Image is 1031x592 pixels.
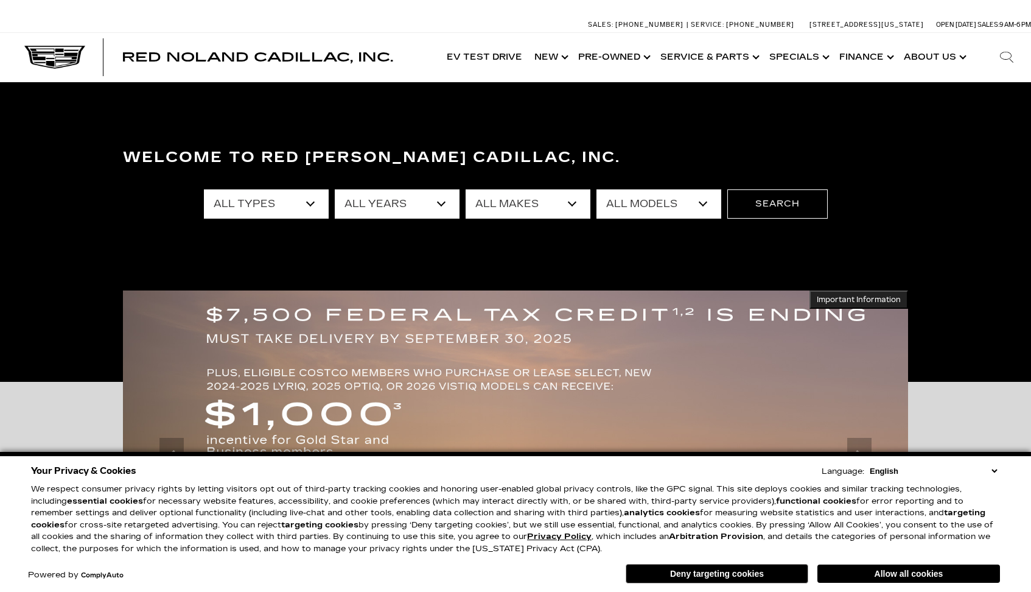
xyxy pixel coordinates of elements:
[28,571,124,579] div: Powered by
[727,189,828,219] button: Search
[281,520,358,530] strong: targeting cookies
[572,33,654,82] a: Pre-Owned
[691,21,724,29] span: Service:
[67,496,143,506] strong: essential cookies
[81,572,124,579] a: ComplyAuto
[833,33,898,82] a: Finance
[809,291,908,309] button: Important Information
[999,21,1031,29] span: 9 AM-6 PM
[726,21,794,29] span: [PHONE_NUMBER]
[596,189,721,219] select: Filter by model
[624,508,700,518] strong: analytics cookies
[588,21,687,28] a: Sales: [PHONE_NUMBER]
[24,46,85,69] img: Cadillac Dark Logo with Cadillac White Text
[123,146,908,170] h3: Welcome to Red [PERSON_NAME] Cadillac, Inc.
[31,484,1000,555] p: We respect consumer privacy rights by letting visitors opt out of third-party tracking cookies an...
[335,189,460,219] select: Filter by year
[809,21,924,29] a: [STREET_ADDRESS][US_STATE]
[977,21,999,29] span: Sales:
[669,532,763,541] strong: Arbitration Provision
[466,189,590,219] select: Filter by make
[654,33,763,82] a: Service & Parts
[527,532,592,541] a: Privacy Policy
[615,21,683,29] span: [PHONE_NUMBER]
[687,21,797,28] a: Service: [PHONE_NUMBER]
[31,462,136,479] span: Your Privacy & Cookies
[626,564,808,583] button: Deny targeting cookies
[122,51,393,63] a: Red Noland Cadillac, Inc.
[204,189,329,219] select: Filter by type
[122,50,393,65] span: Red Noland Cadillac, Inc.
[847,438,872,474] div: Next
[159,438,184,474] div: Previous
[776,496,856,506] strong: functional cookies
[588,21,613,29] span: Sales:
[817,565,1000,583] button: Allow all cookies
[763,33,833,82] a: Specials
[822,468,864,476] div: Language:
[441,33,528,82] a: EV Test Drive
[817,295,901,305] span: Important Information
[31,508,985,530] strong: targeting cookies
[898,33,970,82] a: About Us
[867,465,1000,477] select: Language Select
[936,21,976,29] span: Open [DATE]
[528,33,572,82] a: New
